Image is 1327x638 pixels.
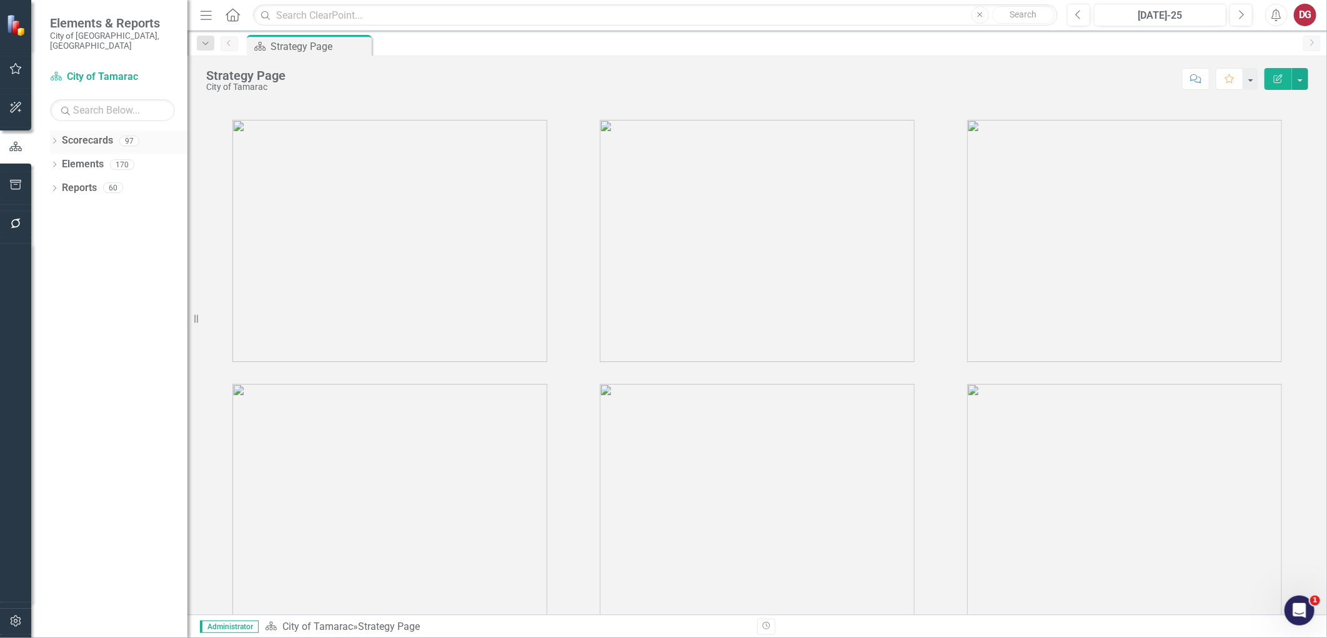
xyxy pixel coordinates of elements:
[1294,4,1316,26] button: DG
[967,120,1282,362] img: tamarac3%20v3.png
[50,16,175,31] span: Elements & Reports
[50,70,175,84] a: City of Tamarac
[1098,8,1222,23] div: [DATE]-25
[1310,596,1320,606] span: 1
[62,134,113,148] a: Scorecards
[103,183,123,194] div: 60
[62,157,104,172] a: Elements
[110,159,134,170] div: 170
[992,6,1055,24] button: Search
[600,120,915,362] img: tamarac2%20v3.png
[6,13,29,36] img: ClearPoint Strategy
[358,621,420,632] div: Strategy Page
[282,621,353,632] a: City of Tamarac
[232,384,547,626] img: tamarac4%20v2.png
[206,69,286,82] div: Strategy Page
[200,621,259,633] span: Administrator
[62,181,97,195] a: Reports
[265,620,748,634] div: »
[50,99,175,121] input: Search Below...
[1094,4,1226,26] button: [DATE]-25
[271,39,369,54] div: Strategy Page
[1010,9,1036,19] span: Search
[600,384,915,626] img: tamarac5%20v2.png
[206,82,286,92] div: City of Tamarac
[253,4,1058,26] input: Search ClearPoint...
[50,31,175,51] small: City of [GEOGRAPHIC_DATA], [GEOGRAPHIC_DATA]
[119,135,139,146] div: 97
[1285,596,1315,626] iframe: Intercom live chat
[967,384,1282,626] img: tamarac6%20v2.png
[232,120,547,362] img: tamarac1%20v3.png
